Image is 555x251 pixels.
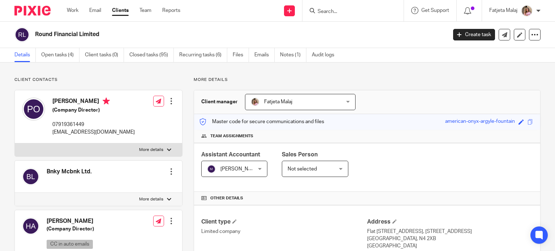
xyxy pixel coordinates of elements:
span: Sales Person [282,152,318,157]
p: Master code for secure communications and files [199,118,324,125]
a: Files [233,48,249,62]
p: More details [139,196,163,202]
img: svg%3E [22,98,45,121]
span: Team assignments [210,133,253,139]
p: [GEOGRAPHIC_DATA] [367,242,533,250]
p: Fatjeta Malaj [489,7,517,14]
a: Emails [254,48,275,62]
p: 07919361449 [52,121,135,128]
h5: (Company Director) [52,107,135,114]
h4: Client type [201,218,367,226]
p: [GEOGRAPHIC_DATA], N4 2XB [367,235,533,242]
h4: [PERSON_NAME] [52,98,135,107]
a: Client tasks (0) [85,48,124,62]
span: Other details [210,195,243,201]
h2: Round Financial Limited [35,31,361,38]
img: svg%3E [22,217,39,235]
h5: (Company Director) [47,225,129,233]
a: Team [139,7,151,14]
h4: Address [367,218,533,226]
h3: Client manager [201,98,238,105]
a: Audit logs [312,48,340,62]
p: More details [139,147,163,153]
a: Closed tasks (95) [129,48,174,62]
a: Recurring tasks (6) [179,48,227,62]
img: MicrosoftTeams-image%20(5).png [521,5,533,17]
img: svg%3E [207,165,216,173]
a: Email [89,7,101,14]
img: MicrosoftTeams-image%20(5).png [251,98,259,106]
span: Assistant Accountant [201,152,260,157]
a: Create task [453,29,495,40]
a: Notes (1) [280,48,306,62]
div: american-onyx-argyle-fountain [445,118,515,126]
img: svg%3E [22,168,39,185]
p: [EMAIL_ADDRESS][DOMAIN_NAME] [52,129,135,136]
span: [PERSON_NAME] [220,166,260,172]
a: Reports [162,7,180,14]
a: Work [67,7,78,14]
p: More details [194,77,541,83]
span: Fatjeta Malaj [264,99,292,104]
img: svg%3E [14,27,30,42]
span: Get Support [421,8,449,13]
p: Flat [STREET_ADDRESS], [STREET_ADDRESS] [367,228,533,235]
h4: [PERSON_NAME] [47,217,129,225]
a: Details [14,48,36,62]
h4: Bnky Mcbnk Ltd. [47,168,92,176]
a: Clients [112,7,129,14]
p: Limited company [201,228,367,235]
a: Open tasks (4) [41,48,79,62]
p: CC in auto emails [47,240,93,249]
img: Pixie [14,6,51,16]
span: Not selected [288,166,317,172]
p: Client contacts [14,77,182,83]
i: Primary [103,98,110,105]
input: Search [317,9,382,15]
